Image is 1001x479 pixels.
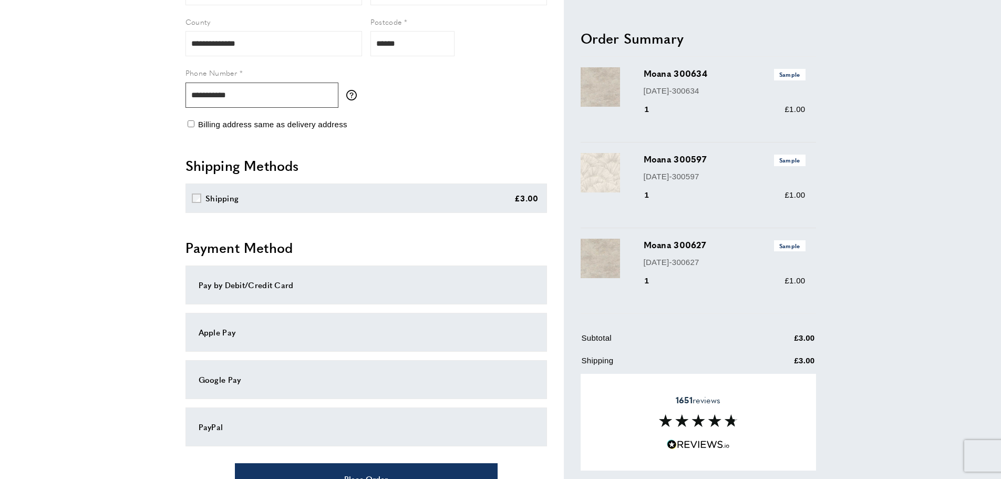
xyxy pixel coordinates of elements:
span: Postcode [370,16,402,27]
span: Sample [774,240,806,251]
span: reviews [676,395,720,405]
div: PayPal [199,421,534,433]
img: Moana 300597 [581,153,620,192]
span: £1.00 [785,190,805,199]
td: Subtotal [582,331,741,352]
h3: Moana 300634 [644,67,806,80]
div: Pay by Debit/Credit Card [199,279,534,291]
span: Sample [774,69,806,80]
img: Reviews section [659,414,738,427]
span: County [185,16,211,27]
span: Billing address same as delivery address [198,120,347,129]
p: [DATE]-300597 [644,170,806,182]
h3: Moana 300597 [644,153,806,166]
button: More information [346,90,362,100]
span: Sample [774,155,806,166]
strong: 1651 [676,394,693,406]
h3: Moana 300627 [644,239,806,251]
td: Shipping [582,354,741,374]
span: £1.00 [785,105,805,114]
p: [DATE]-300627 [644,256,806,268]
span: Phone Number [185,67,238,78]
div: 1 [644,189,664,201]
td: £3.00 [742,354,815,374]
img: Moana 300634 [581,67,620,107]
h2: Shipping Methods [185,156,547,175]
div: 1 [644,274,664,287]
h2: Order Summary [581,28,816,47]
div: Apple Pay [199,326,534,339]
img: Moana 300627 [581,239,620,278]
div: Google Pay [199,373,534,386]
img: Reviews.io 5 stars [667,440,730,450]
div: 1 [644,103,664,116]
div: £3.00 [514,192,539,205]
td: £3.00 [742,331,815,352]
span: £1.00 [785,276,805,284]
input: Billing address same as delivery address [188,120,194,127]
h2: Payment Method [185,238,547,257]
div: Shipping [205,192,239,205]
p: [DATE]-300634 [644,84,806,97]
